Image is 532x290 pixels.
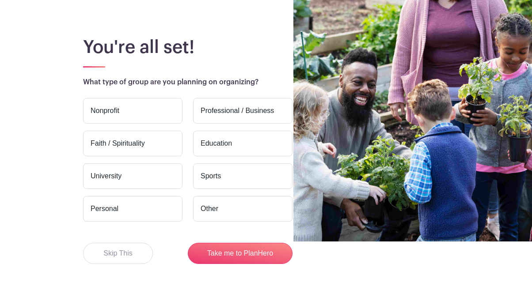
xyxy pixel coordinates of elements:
[83,196,182,222] label: Personal
[83,243,153,264] button: Skip This
[188,243,293,264] button: Take me to PlanHero
[193,163,293,189] label: Sports
[193,131,293,156] label: Education
[83,77,502,87] p: What type of group are you planning on organizing?
[83,131,182,156] label: Faith / Spirituality
[193,98,293,124] label: Professional / Business
[83,98,182,124] label: Nonprofit
[193,196,293,222] label: Other
[83,163,182,189] label: University
[83,37,502,58] h1: You're all set!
